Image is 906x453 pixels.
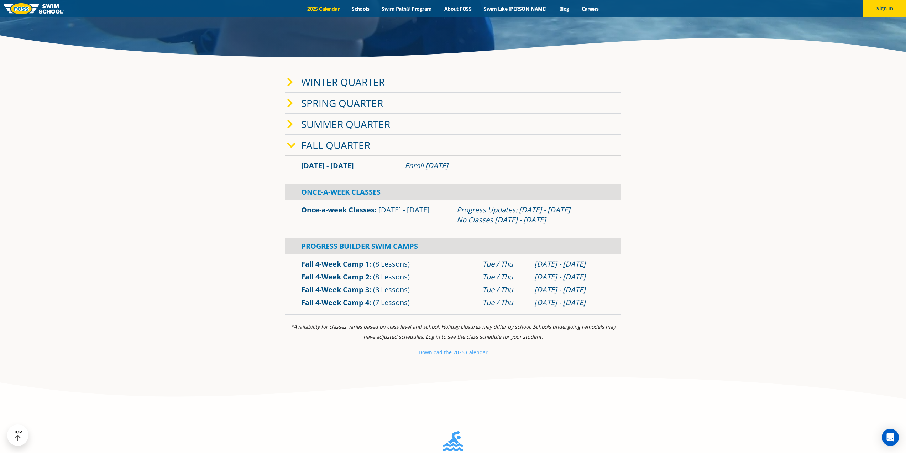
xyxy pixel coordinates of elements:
img: FOSS Swim School Logo [4,3,64,14]
a: Blog [553,5,575,12]
div: Progress Builder Swim Camps [285,238,621,254]
div: [DATE] - [DATE] [534,272,605,282]
a: Schools [346,5,376,12]
a: 2025 Calendar [301,5,346,12]
a: Summer Quarter [301,117,390,131]
div: Progress Updates: [DATE] - [DATE] No Classes [DATE] - [DATE] [457,205,605,225]
span: (8 Lessons) [373,272,410,282]
a: Once-a-week Classes [301,205,375,215]
div: Tue / Thu [482,272,527,282]
div: Once-A-Week Classes [285,184,621,200]
span: [DATE] - [DATE] [301,161,354,170]
div: [DATE] - [DATE] [534,285,605,295]
div: Open Intercom Messenger [882,429,899,446]
div: [DATE] - [DATE] [534,298,605,308]
div: [DATE] - [DATE] [534,259,605,269]
a: Fall 4-Week Camp 2 [301,272,369,282]
div: Tue / Thu [482,259,527,269]
span: (8 Lessons) [373,285,410,294]
a: Spring Quarter [301,96,383,110]
a: Download the 2025 Calendar [419,349,488,356]
div: Enroll [DATE] [405,161,605,171]
a: Fall 4-Week Camp 3 [301,285,369,294]
span: (8 Lessons) [373,259,410,269]
div: TOP [14,430,22,441]
span: (7 Lessons) [373,298,410,307]
a: Careers [575,5,605,12]
a: Fall Quarter [301,138,370,152]
a: About FOSS [438,5,478,12]
span: [DATE] - [DATE] [378,205,430,215]
div: Tue / Thu [482,298,527,308]
a: Swim Like [PERSON_NAME] [478,5,553,12]
small: e 2025 Calendar [449,349,488,356]
a: Swim Path® Program [376,5,438,12]
a: Winter Quarter [301,75,385,89]
a: Fall 4-Week Camp 4 [301,298,369,307]
a: Fall 4-Week Camp 1 [301,259,369,269]
div: Tue / Thu [482,285,527,295]
i: *Availability for classes varies based on class level and school. Holiday closures may differ by ... [291,323,616,340]
small: Download th [419,349,449,356]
